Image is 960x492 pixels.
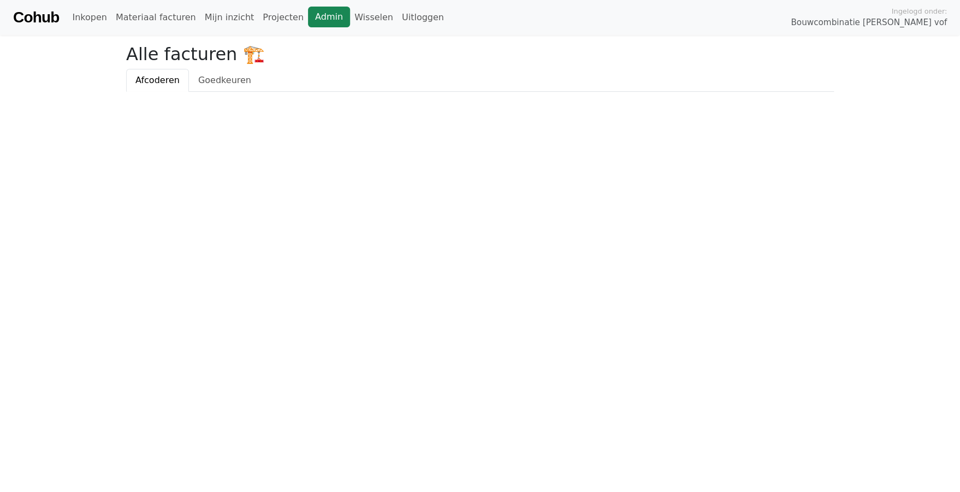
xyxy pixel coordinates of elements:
span: Ingelogd onder: [891,6,947,16]
a: Inkopen [68,7,111,28]
a: Uitloggen [398,7,448,28]
a: Admin [308,7,350,27]
a: Projecten [258,7,308,28]
span: Bouwcombinatie [PERSON_NAME] vof [791,16,947,29]
span: Afcoderen [135,75,180,85]
a: Wisselen [350,7,398,28]
a: Materiaal facturen [111,7,200,28]
a: Cohub [13,4,59,31]
a: Afcoderen [126,69,189,92]
span: Goedkeuren [198,75,251,85]
h2: Alle facturen 🏗️ [126,44,834,65]
a: Mijn inzicht [200,7,259,28]
a: Goedkeuren [189,69,260,92]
